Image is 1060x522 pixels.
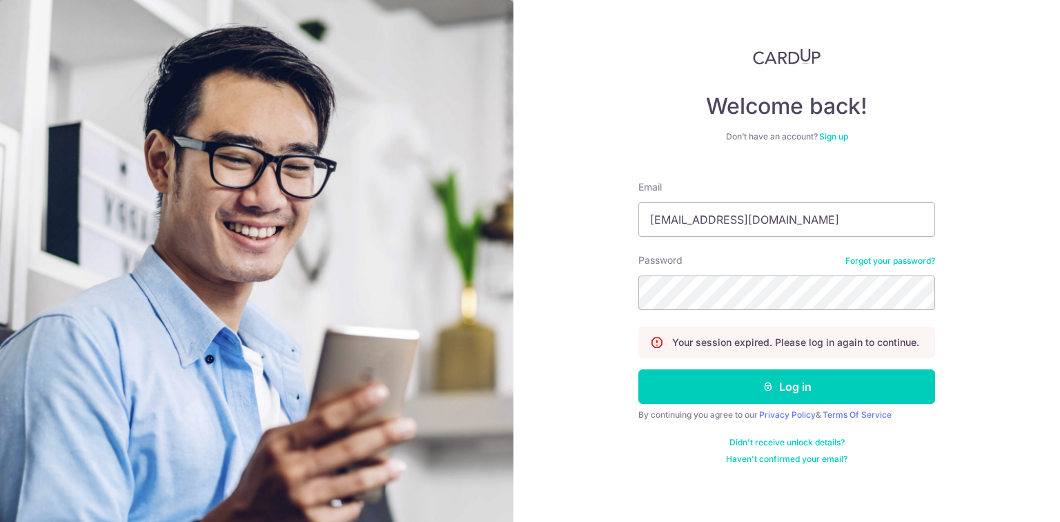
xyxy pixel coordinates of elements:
img: CardUp Logo [753,48,821,65]
input: Enter your Email [638,202,935,237]
p: Your session expired. Please log in again to continue. [672,336,919,349]
button: Log in [638,369,935,404]
a: Forgot your password? [845,255,935,267]
a: Terms Of Service [823,409,892,420]
a: Didn't receive unlock details? [729,437,845,448]
a: Privacy Policy [759,409,816,420]
a: Haven't confirmed your email? [726,454,847,465]
div: By continuing you agree to our & [638,409,935,420]
label: Password [638,253,683,267]
h4: Welcome back! [638,93,935,120]
label: Email [638,180,662,194]
a: Sign up [819,131,848,142]
div: Don’t have an account? [638,131,935,142]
